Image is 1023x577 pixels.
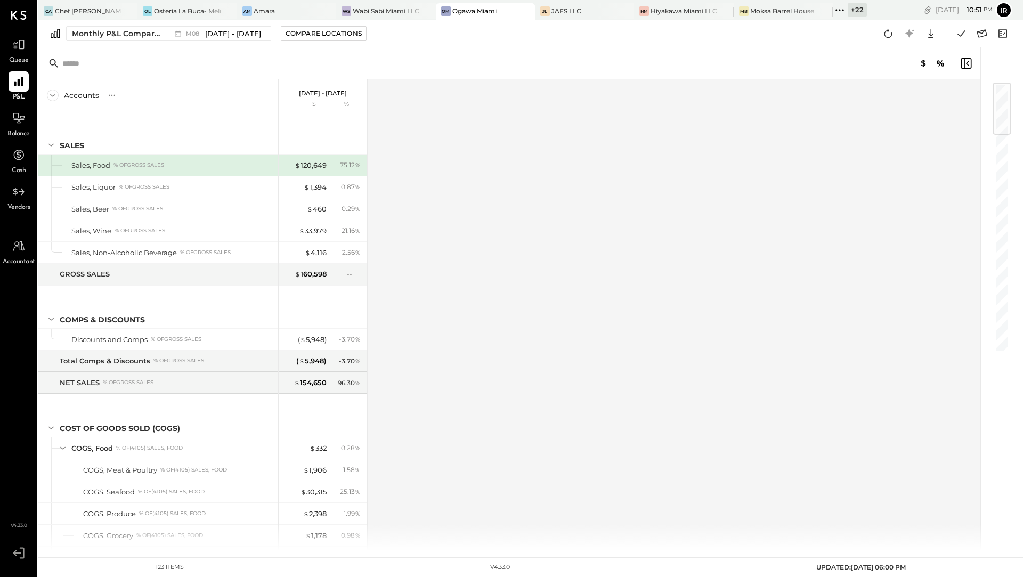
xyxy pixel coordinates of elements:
div: SALES [60,140,84,151]
div: WS [342,6,351,16]
div: 33,979 [299,226,327,236]
div: Ogawa Miami [452,6,497,15]
div: COGS, Seafood [83,487,135,497]
div: Am [242,6,252,16]
div: v 4.33.0 [490,563,510,572]
div: 123 items [156,563,184,572]
a: Balance [1,108,37,139]
a: P&L [1,71,37,102]
div: % of GROSS SALES [113,161,164,169]
button: Ir [995,2,1012,19]
div: HM [639,6,649,16]
div: COGS, Grocery [83,531,133,541]
div: 1,394 [304,182,327,192]
span: % [355,248,361,256]
span: Vendors [7,203,30,213]
div: 332 [310,443,327,453]
span: % [355,465,361,474]
span: $ [305,531,311,540]
div: Sales, Non-Alcoholic Beverage [71,248,177,258]
div: 4,116 [305,248,327,258]
span: $ [307,205,313,213]
div: JAFS LLC [551,6,581,15]
button: Compare Locations [281,26,367,41]
div: % [329,100,364,109]
div: 1,906 [303,465,327,475]
div: % of (4105) Sales, Food [138,488,205,495]
div: - 3.70 [339,356,361,366]
span: $ [305,248,311,257]
a: Queue [1,35,37,66]
span: % [355,531,361,539]
div: 0.28 [341,443,361,453]
div: copy link [922,4,933,15]
div: Total Comps & Discounts [60,356,150,366]
div: 160,598 [295,269,327,279]
div: Osteria La Buca- Melrose [154,6,221,15]
span: $ [295,270,301,278]
div: Monthly P&L Comparison [72,28,161,39]
div: 460 [307,204,327,214]
div: - 3.70 [339,335,361,344]
div: Chef [PERSON_NAME]'s Vineyard Restaurant [55,6,121,15]
div: % of (4105) Sales, Food [139,510,206,517]
div: Sales, Liquor [71,182,116,192]
div: OL [143,6,152,16]
div: % of GROSS SALES [119,183,169,191]
a: Accountant [1,236,37,267]
div: % of GROSS SALES [151,336,201,343]
span: % [355,160,361,169]
div: Moksa Barrel House [750,6,814,15]
button: Monthly P&L Comparison M08[DATE] - [DATE] [66,26,271,41]
div: GROSS SALES [60,269,110,279]
span: $ [303,466,309,474]
span: $ [301,487,306,496]
div: 2,398 [303,509,327,519]
span: $ [303,509,309,518]
div: 1.58 [343,465,361,475]
div: COST OF GOODS SOLD (COGS) [60,423,180,434]
p: [DATE] - [DATE] [299,90,347,97]
div: 0.98 [341,531,361,540]
div: % of (4105) Sales, Food [160,466,227,474]
div: Sales, Food [71,160,110,170]
div: Comps & Discounts [60,314,145,325]
div: JL [540,6,550,16]
div: % of (4105) Sales, Food [136,532,203,539]
span: $ [295,161,301,169]
span: P&L [13,93,25,102]
div: Hiyakawa Miami LLC [651,6,717,15]
div: 1,178 [305,531,327,541]
div: $ [284,100,327,109]
span: % [355,487,361,495]
span: $ [304,183,310,191]
span: $ [299,226,305,235]
div: 25.13 [340,487,361,497]
div: Accounts [64,90,99,101]
div: % of GROSS SALES [180,249,231,256]
span: $ [310,444,315,452]
div: ( 5,948 ) [296,356,327,366]
div: COGS, Meat & Poultry [83,465,157,475]
span: % [355,182,361,191]
span: Queue [9,56,29,66]
div: 0.87 [341,182,361,192]
span: UPDATED: [DATE] 06:00 PM [816,563,906,571]
span: $ [294,378,300,387]
div: Discounts and Comps [71,335,148,345]
div: -- [347,270,361,279]
a: Cash [1,145,37,176]
div: 0.29 [342,204,361,214]
span: Balance [7,129,30,139]
span: $ [299,356,305,365]
span: Accountant [3,257,35,267]
span: % [355,204,361,213]
div: 2.56 [342,248,361,257]
div: COGS, Food [71,443,113,453]
span: % [355,443,361,452]
a: Vendors [1,182,37,213]
span: Cash [12,166,26,176]
div: Amara [254,6,275,15]
span: [DATE] - [DATE] [205,29,261,39]
div: Wabi Sabi Miami LLC [353,6,419,15]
